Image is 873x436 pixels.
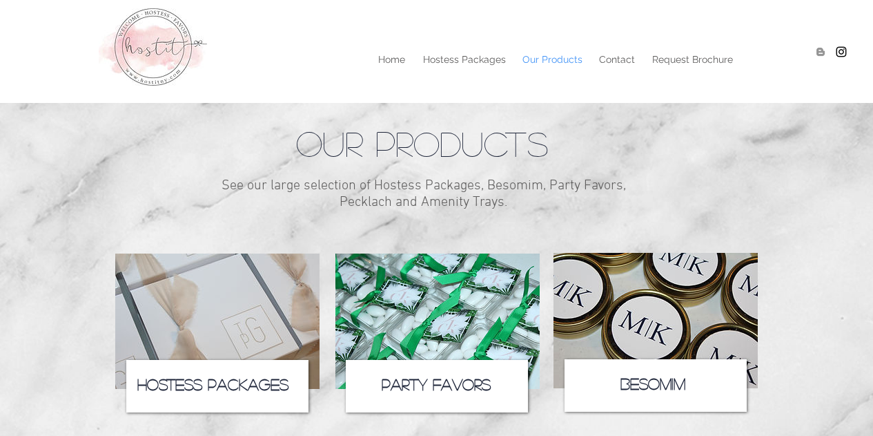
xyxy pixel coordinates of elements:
[371,49,412,70] p: Home
[620,376,685,391] a: Besomim
[137,377,288,392] a: Hostess Packages
[645,49,740,70] p: Request Brochure
[553,253,758,388] img: IMG_4749.JPG
[513,49,590,70] a: Our Products
[414,49,513,70] a: Hostess Packages
[369,49,414,70] a: Home
[335,254,540,389] img: IMG_1662 (2).jpg
[382,377,491,392] a: Party Favors
[516,49,589,70] p: Our Products
[643,49,742,70] a: Request Brochure
[590,49,643,70] a: Contact
[834,45,848,59] img: Hostitny
[296,126,548,160] span: Our Products
[814,45,827,59] img: Blogger
[814,45,848,59] ul: Social Bar
[416,49,513,70] p: Hostess Packages
[222,178,626,211] span: See our large selection of Hostess Packages, Besomim, Party Favors, Pecklach and Amenity Trays.
[161,49,742,70] nav: Site
[115,254,320,389] img: IMG_2054.JPG
[592,49,642,70] p: Contact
